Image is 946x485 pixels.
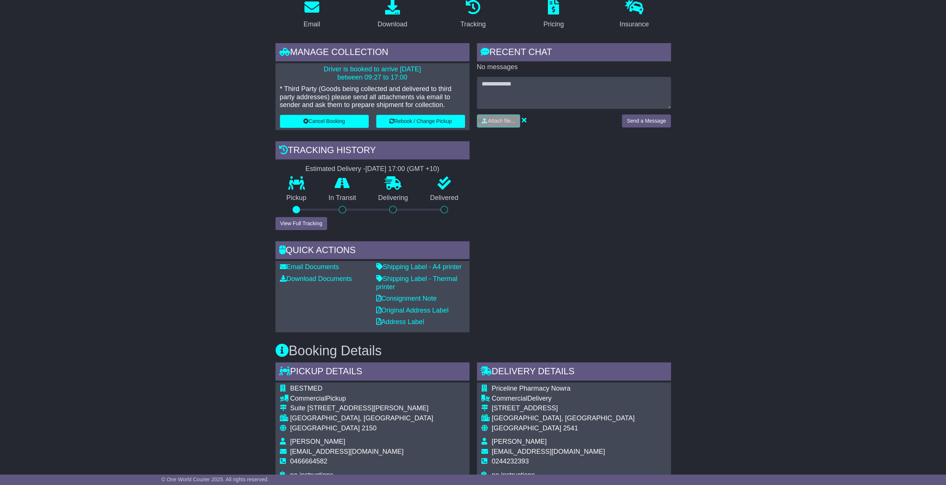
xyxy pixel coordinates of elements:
[161,476,269,482] span: © One World Courier 2025. All rights reserved.
[317,194,367,202] p: In Transit
[275,241,469,261] div: Quick Actions
[275,217,327,230] button: View Full Tracking
[275,343,671,358] h3: Booking Details
[290,438,345,445] span: [PERSON_NAME]
[460,19,485,29] div: Tracking
[290,385,323,392] span: BESTMED
[622,114,671,127] button: Send a Message
[620,19,649,29] div: Insurance
[419,194,469,202] p: Delivered
[362,424,377,432] span: 2150
[492,385,571,392] span: Priceline Pharmacy Nowra
[378,19,407,29] div: Download
[477,63,671,71] p: No messages
[365,165,439,173] div: [DATE] 17:00 (GMT +10)
[492,414,635,423] div: [GEOGRAPHIC_DATA], [GEOGRAPHIC_DATA]
[376,115,465,128] button: Rebook / Change Pickup
[376,318,424,326] a: Address Label
[290,395,326,402] span: Commercial
[275,141,469,161] div: Tracking history
[275,43,469,63] div: Manage collection
[492,438,547,445] span: [PERSON_NAME]
[280,85,465,109] p: * Third Party (Goods being collected and delivered to third party addresses) please send all atta...
[492,448,605,455] span: [EMAIL_ADDRESS][DOMAIN_NAME]
[275,165,469,173] div: Estimated Delivery -
[303,19,320,29] div: Email
[376,295,437,302] a: Consignment Note
[290,414,433,423] div: [GEOGRAPHIC_DATA], [GEOGRAPHIC_DATA]
[290,448,404,455] span: [EMAIL_ADDRESS][DOMAIN_NAME]
[492,471,535,479] span: no instructions
[280,65,465,81] p: Driver is booked to arrive [DATE] between 09:27 to 17:00
[280,115,369,128] button: Cancel Booking
[563,424,578,432] span: 2541
[280,275,352,282] a: Download Documents
[477,43,671,63] div: RECENT CHAT
[376,263,462,271] a: Shipping Label - A4 printer
[376,275,458,291] a: Shipping Label - Thermal printer
[492,404,635,413] div: [STREET_ADDRESS]
[477,362,671,382] div: Delivery Details
[376,307,449,314] a: Original Address Label
[367,194,419,202] p: Delivering
[290,395,433,403] div: Pickup
[492,424,561,432] span: [GEOGRAPHIC_DATA]
[275,194,318,202] p: Pickup
[275,362,469,382] div: Pickup Details
[280,263,339,271] a: Email Documents
[290,471,333,479] span: no instructions
[290,457,327,465] span: 0466664582
[492,395,527,402] span: Commercial
[290,404,433,413] div: Suite [STREET_ADDRESS][PERSON_NAME]
[492,457,529,465] span: 0244232393
[492,395,635,403] div: Delivery
[290,424,360,432] span: [GEOGRAPHIC_DATA]
[543,19,564,29] div: Pricing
